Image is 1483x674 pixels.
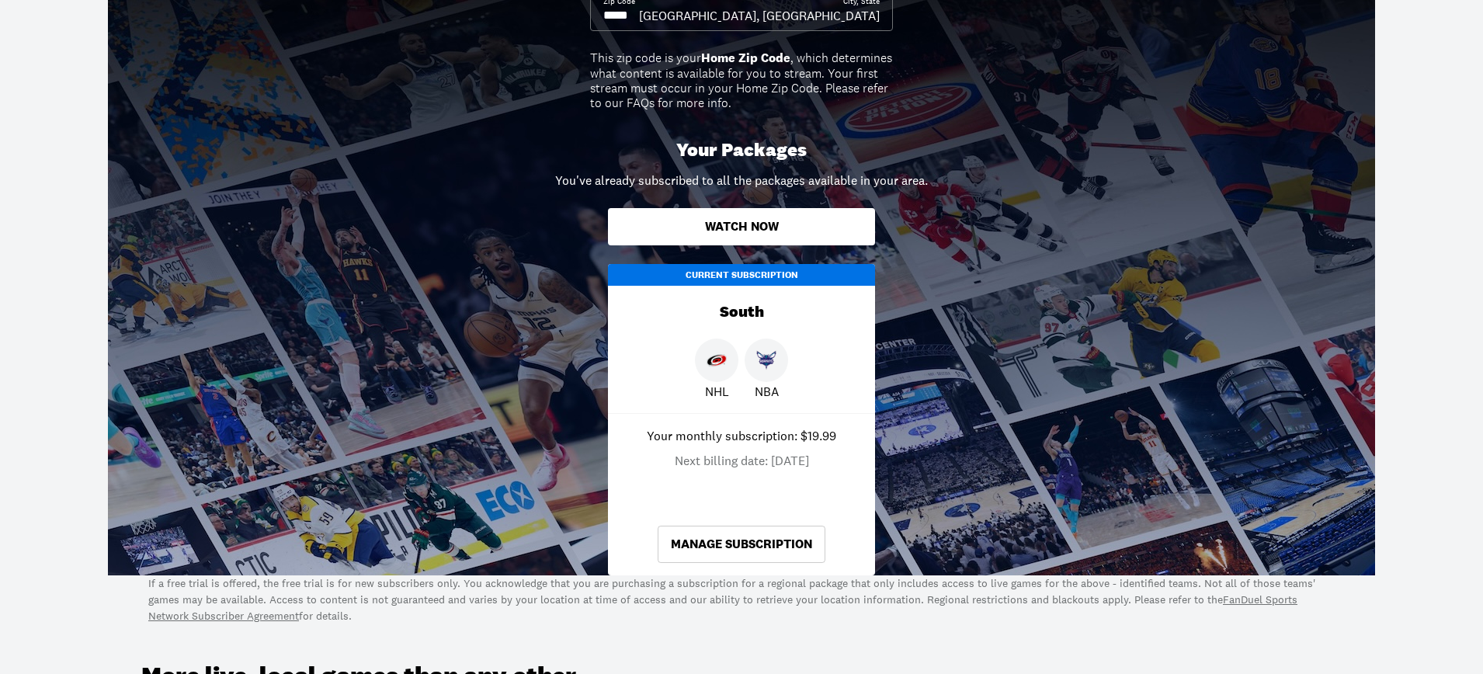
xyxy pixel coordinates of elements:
p: Next billing date: [DATE] [675,451,809,470]
p: You've already subscribed to all the packages available in your area. [555,171,928,189]
button: Watch Now [608,208,875,245]
p: If a free trial is offered, the free trial is for new subscribers only. You acknowledge that you ... [148,575,1335,624]
b: Home Zip Code [701,50,790,66]
div: Current Subscription [608,264,875,286]
p: NBA [755,382,779,401]
img: Hurricanes [707,350,727,370]
a: Manage Subscription [658,526,825,563]
p: Your Packages [676,139,807,162]
p: NHL [705,382,729,401]
div: This zip code is your , which determines what content is available for you to stream. Your first ... [590,50,893,110]
div: [GEOGRAPHIC_DATA], [GEOGRAPHIC_DATA] [639,7,880,24]
p: Your monthly subscription: $19.99 [647,426,836,445]
div: South [608,286,875,339]
img: Hornets [756,350,776,370]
